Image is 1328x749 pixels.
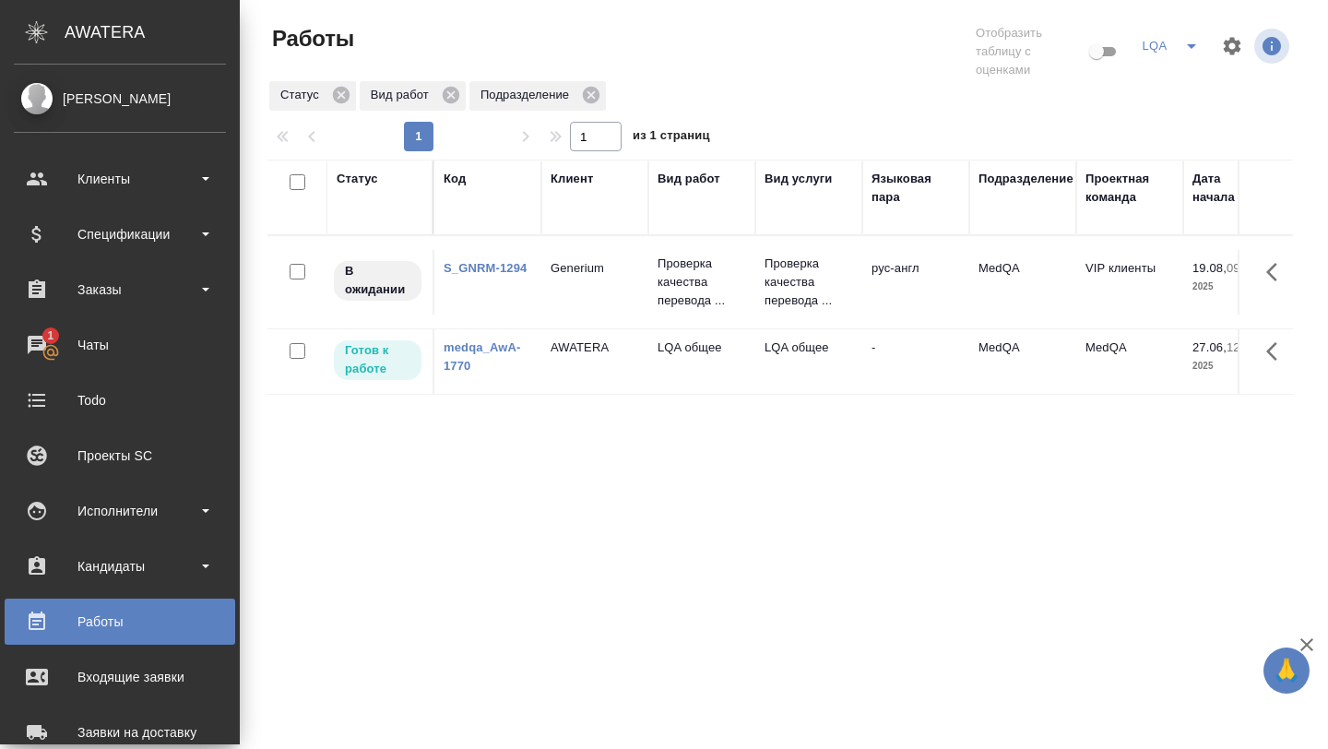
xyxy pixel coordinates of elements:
p: Вид работ [371,86,435,104]
div: Спецификации [14,220,226,248]
td: MedQA [1076,329,1183,394]
p: Статус [280,86,326,104]
button: 🙏 [1263,648,1310,694]
p: Проверка качества перевода ... [658,255,746,310]
p: Подразделение [480,86,575,104]
span: 🙏 [1271,651,1302,690]
div: Клиенты [14,165,226,193]
div: Подразделение [978,170,1073,188]
p: Generium [551,259,639,278]
div: Вид услуги [765,170,833,188]
div: Входящие заявки [14,663,226,691]
div: Исполнитель может приступить к работе [332,339,423,382]
p: AWATERA [551,339,639,357]
p: Проверка качества перевода ... [765,255,853,310]
p: Готов к работе [345,341,410,378]
p: В ожидании [345,262,410,299]
div: Дата начала [1192,170,1248,207]
div: Вид работ [658,170,720,188]
a: 1Чаты [5,322,235,368]
p: LQA общее [658,339,746,357]
p: LQA общее [765,339,853,357]
a: medqa_AwA-1770 [444,340,521,373]
span: Работы [267,24,354,53]
span: 1 [36,327,65,345]
div: Чаты [14,331,226,359]
div: Кандидаты [14,553,226,580]
div: Клиент [551,170,593,188]
p: 12:25 [1227,340,1257,354]
div: Проекты SC [14,442,226,470]
div: Исполнители [14,497,226,525]
a: S_GNRM-1294 [444,261,527,275]
button: Здесь прячутся важные кнопки [1255,329,1299,374]
div: Работы [14,608,226,636]
span: Посмотреть информацию [1254,29,1293,64]
span: из 1 страниц [633,125,710,151]
div: [PERSON_NAME] [14,89,226,109]
td: - [862,329,969,394]
td: MedQA [969,329,1076,394]
p: 2025 [1192,357,1266,375]
a: Todo [5,377,235,423]
div: Todo [14,386,226,414]
a: Входящие заявки [5,654,235,700]
div: split button [1136,31,1210,61]
a: Работы [5,599,235,645]
div: Подразделение [469,81,606,111]
span: Отобразить таблицу с оценками [976,24,1085,79]
button: Здесь прячутся важные кнопки [1255,250,1299,294]
span: Настроить таблицу [1210,24,1254,68]
div: Исполнитель назначен, приступать к работе пока рано [332,259,423,303]
div: Проектная команда [1085,170,1174,207]
p: 2025 [1192,278,1266,296]
div: Языковая пара [871,170,960,207]
td: VIP клиенты [1076,250,1183,315]
a: Проекты SC [5,433,235,479]
div: Вид работ [360,81,466,111]
td: рус-англ [862,250,969,315]
div: Статус [269,81,356,111]
div: Заявки на доставку [14,719,226,746]
p: 27.06, [1192,340,1227,354]
div: Код [444,170,466,188]
div: Статус [337,170,378,188]
p: 09:00 [1227,261,1257,275]
div: Заказы [14,276,226,303]
td: MedQA [969,250,1076,315]
div: AWATERA [65,14,240,51]
p: 19.08, [1192,261,1227,275]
